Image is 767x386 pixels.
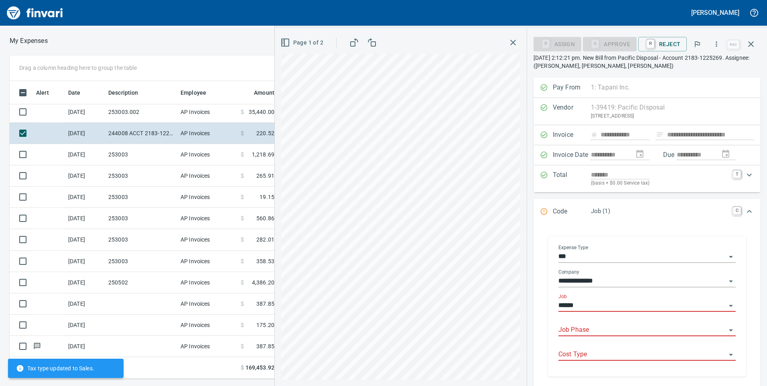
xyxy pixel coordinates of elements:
button: Open [725,325,737,336]
td: [DATE] [65,251,105,272]
span: 560.86 [256,214,274,222]
td: 253003 [105,165,177,187]
span: Employee [181,88,206,98]
td: 253003 [105,251,177,272]
span: Tax type updated to Sales. [16,364,94,372]
td: AP Invoices [177,336,237,357]
span: Date [68,88,91,98]
td: [DATE] [65,315,105,336]
span: $ [241,193,244,201]
label: Company [558,270,579,274]
p: Code [553,207,591,217]
span: 282.01 [256,236,274,244]
td: [DATE] [65,293,105,315]
div: Assign [534,40,581,47]
div: Expand [534,199,761,225]
span: Date [68,88,81,98]
td: [DATE] [65,229,105,250]
span: 220.52 [256,129,274,137]
button: Open [725,276,737,287]
span: 175.20 [256,321,274,329]
span: Reject [645,37,680,51]
td: [DATE] [65,102,105,123]
td: AP Invoices [177,251,237,272]
span: Has messages [33,343,41,349]
span: 387.85 [256,300,274,308]
button: RReject [638,37,687,51]
a: R [647,39,654,48]
span: $ [241,257,244,265]
td: AP Invoices [177,165,237,187]
span: 35,440.00 [249,108,274,116]
td: [DATE] [65,272,105,293]
span: Amount [243,88,274,98]
button: Open [725,300,737,311]
span: $ [241,300,244,308]
td: 250502 [105,272,177,293]
span: $ [241,342,244,350]
td: 253003 [105,144,177,165]
button: Page 1 of 2 [279,35,327,50]
td: 253003.002 [105,102,177,123]
span: 19.15 [260,193,274,201]
span: $ [241,172,244,180]
span: $ [241,150,244,158]
h5: [PERSON_NAME] [691,8,739,17]
nav: breadcrumb [10,36,48,46]
p: Job (1) [591,207,728,216]
span: 4,386.20 [252,278,274,286]
img: Finvari [5,3,65,22]
span: $ [241,236,244,244]
button: [PERSON_NAME] [689,6,741,19]
td: AP Invoices [177,229,237,250]
span: $ [241,364,244,372]
span: 1,218.69 [252,150,274,158]
a: esc [727,40,739,49]
td: [DATE] [65,187,105,208]
span: $ [241,108,244,116]
span: Employee [181,88,217,98]
span: 265.91 [256,172,274,180]
td: AP Invoices [177,187,237,208]
td: 253003 [105,229,177,250]
label: Job [558,294,567,299]
span: Description [108,88,138,98]
span: Close invoice [725,35,761,54]
a: T [733,170,741,178]
div: Expand [534,165,761,192]
span: $ [241,321,244,329]
span: $ [241,129,244,137]
a: C [733,207,741,215]
p: (basis + $0.00 Service tax) [591,179,728,187]
span: 387.85 [256,342,274,350]
td: [DATE] [65,208,105,229]
td: AP Invoices [177,144,237,165]
td: [DATE] [65,336,105,357]
p: Total [553,170,591,187]
td: AP Invoices [177,293,237,315]
span: 358.53 [256,257,274,265]
span: Description [108,88,149,98]
div: Job required [583,40,637,47]
td: AP Invoices [177,102,237,123]
span: Alert [36,88,49,98]
button: More [708,35,725,53]
td: AP Invoices [177,123,237,144]
button: Open [725,349,737,360]
td: AP Invoices [177,272,237,293]
td: 244008 ACCT 2183-1225269 [105,123,177,144]
td: AP Invoices [177,315,237,336]
td: AP Invoices [177,208,237,229]
span: $ [241,278,244,286]
span: Page 1 of 2 [282,38,323,48]
p: Drag a column heading here to group the table [19,64,137,72]
td: 253003 [105,187,177,208]
label: Expense Type [558,245,588,250]
p: [DATE] 2:12:21 pm. New Bill from Pacific Disposal - Account 2183-1225269. Assignee: ([PERSON_NAME... [534,54,761,70]
td: [DATE] [65,123,105,144]
span: $ [241,214,244,222]
button: Open [725,251,737,262]
p: My Expenses [10,36,48,46]
span: Alert [36,88,59,98]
